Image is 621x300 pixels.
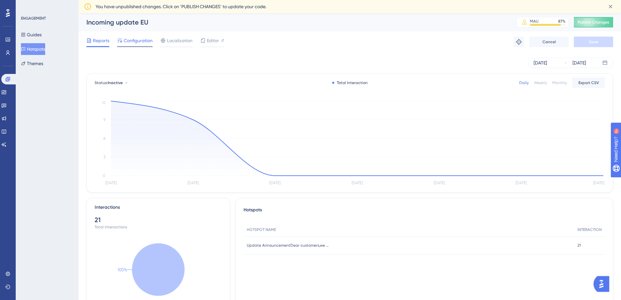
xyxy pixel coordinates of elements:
tspan: 9 [103,117,105,122]
span: INTERACTION [577,227,602,232]
div: Total Interaction [332,80,368,85]
button: Cancel [529,37,569,47]
iframe: UserGuiding AI Assistant Launcher [594,274,613,294]
tspan: [DATE] [516,181,527,185]
span: Inactive [108,80,123,85]
div: Incoming update EU [86,18,500,27]
button: Export CSV [572,78,605,88]
span: Reports [93,37,109,44]
span: Hotspots [244,206,262,218]
span: Cancel [542,39,556,44]
span: 21 [577,243,581,248]
div: [DATE] [534,59,547,67]
span: Configuration [124,37,153,44]
div: Daily [519,80,529,85]
div: 9+ [45,3,48,9]
button: Save [574,37,613,47]
span: Save [589,39,598,44]
button: Hotspots [21,43,45,55]
span: Update AnnouncementDear customers,we would like to inform you about a scheduled system update on ... [247,243,329,248]
div: [DATE] [573,59,586,67]
button: Guides [21,29,42,41]
span: Publish Changes [578,20,609,25]
button: Themes [21,58,43,69]
tspan: 3 [103,155,105,159]
tspan: [DATE] [188,181,199,185]
div: ENGAGEMENT [21,16,46,21]
div: MAU [530,19,539,24]
div: Monthly [552,80,567,85]
span: Export CSV [578,80,599,85]
span: Status: [95,80,123,85]
tspan: [DATE] [352,181,363,185]
div: Interactions [95,203,120,211]
div: 21 [95,215,222,224]
text: 100% [118,267,127,272]
span: Localization [167,37,192,44]
tspan: 12 [102,100,105,105]
button: Publish Changes [574,17,613,27]
span: HOTSPOT NAME [247,227,276,232]
tspan: [DATE] [593,181,604,185]
div: 87 % [558,19,565,24]
tspan: [DATE] [269,181,281,185]
span: Need Help? [15,2,41,9]
tspan: [DATE] [105,181,117,185]
tspan: 0 [103,173,105,178]
tspan: [DATE] [434,181,445,185]
span: You have unpublished changes. Click on ‘PUBLISH CHANGES’ to update your code. [96,3,266,10]
div: Weekly [534,80,547,85]
span: Editor [207,37,219,44]
tspan: 6 [103,136,105,141]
